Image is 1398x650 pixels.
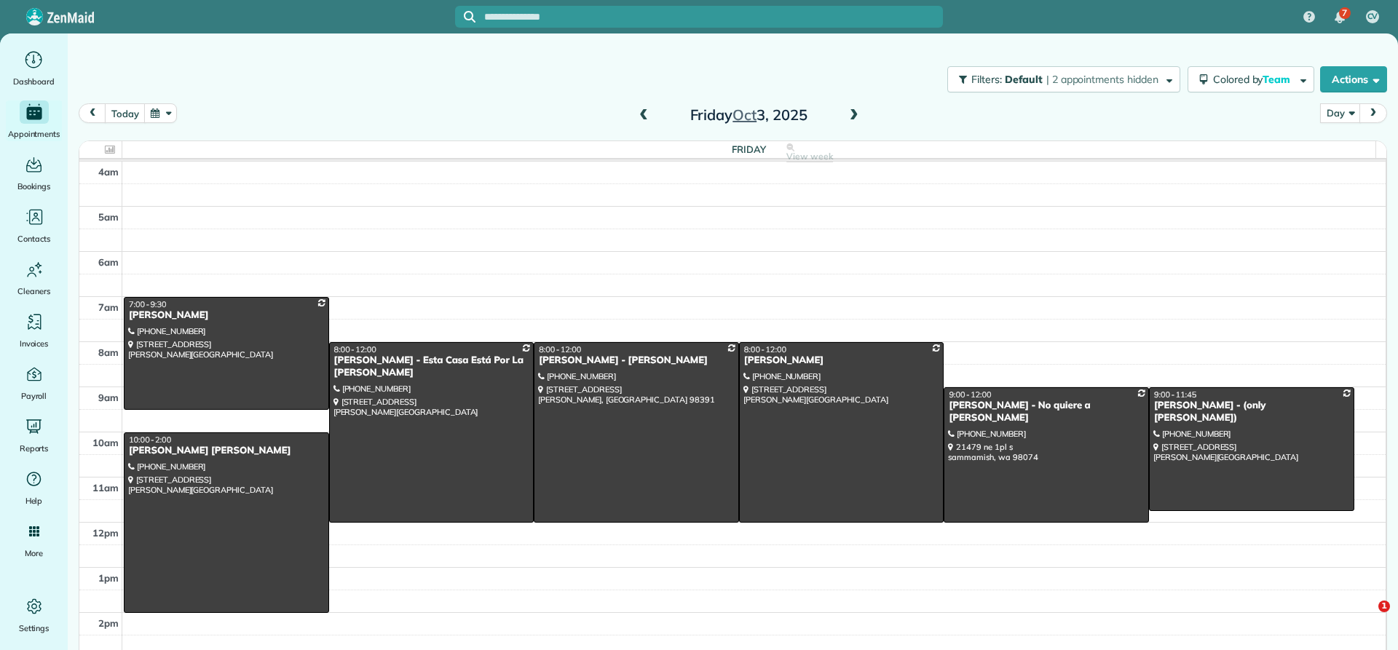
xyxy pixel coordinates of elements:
[1320,66,1387,92] button: Actions
[129,435,171,445] span: 10:00 - 2:00
[6,48,62,89] a: Dashboard
[732,106,757,124] span: Oct
[1320,103,1360,123] button: Day
[333,354,530,379] div: [PERSON_NAME] - Esta Casa Está Por La [PERSON_NAME]
[6,100,62,141] a: Appointments
[334,344,376,354] span: 8:00 - 12:00
[1359,103,1387,123] button: next
[1324,1,1355,33] div: 7 unread notifications
[6,467,62,508] a: Help
[948,400,1145,424] div: [PERSON_NAME] - No quiere a [PERSON_NAME]
[92,482,119,494] span: 11am
[25,546,43,560] span: More
[1153,400,1350,424] div: [PERSON_NAME] - (only [PERSON_NAME])
[128,445,325,457] div: [PERSON_NAME] [PERSON_NAME]
[92,437,119,448] span: 10am
[1378,601,1390,612] span: 1
[6,205,62,246] a: Contacts
[1046,73,1158,86] span: | 2 appointments hidden
[25,494,43,508] span: Help
[1213,73,1295,86] span: Colored by
[1367,11,1378,23] span: CV
[971,73,1002,86] span: Filters:
[98,392,119,403] span: 9am
[6,362,62,403] a: Payroll
[21,389,47,403] span: Payroll
[1263,73,1292,86] span: Team
[98,346,119,358] span: 8am
[947,66,1180,92] button: Filters: Default | 2 appointments hidden
[98,256,119,268] span: 6am
[6,258,62,298] a: Cleaners
[6,595,62,635] a: Settings
[744,344,786,354] span: 8:00 - 12:00
[539,344,581,354] span: 8:00 - 12:00
[20,336,49,351] span: Invoices
[98,166,119,178] span: 4am
[98,572,119,584] span: 1pm
[98,301,119,313] span: 7am
[6,153,62,194] a: Bookings
[455,11,475,23] button: Focus search
[732,143,766,155] span: Friday
[657,107,840,123] h2: Friday 3, 2025
[6,310,62,351] a: Invoices
[92,527,119,539] span: 12pm
[6,415,62,456] a: Reports
[743,354,940,367] div: [PERSON_NAME]
[786,151,833,162] span: View week
[1188,66,1314,92] button: Colored byTeam
[1005,73,1043,86] span: Default
[128,309,325,322] div: [PERSON_NAME]
[13,74,55,89] span: Dashboard
[129,299,167,309] span: 7:00 - 9:30
[98,211,119,223] span: 5am
[1348,601,1383,635] iframe: Intercom live chat
[98,617,119,629] span: 2pm
[464,11,475,23] svg: Focus search
[79,103,106,123] button: prev
[8,127,60,141] span: Appointments
[19,621,50,635] span: Settings
[538,354,735,367] div: [PERSON_NAME] - [PERSON_NAME]
[949,389,991,400] span: 9:00 - 12:00
[17,231,50,246] span: Contacts
[17,179,51,194] span: Bookings
[1342,7,1347,19] span: 7
[940,66,1180,92] a: Filters: Default | 2 appointments hidden
[17,284,50,298] span: Cleaners
[1154,389,1196,400] span: 9:00 - 11:45
[105,103,145,123] button: today
[20,441,49,456] span: Reports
